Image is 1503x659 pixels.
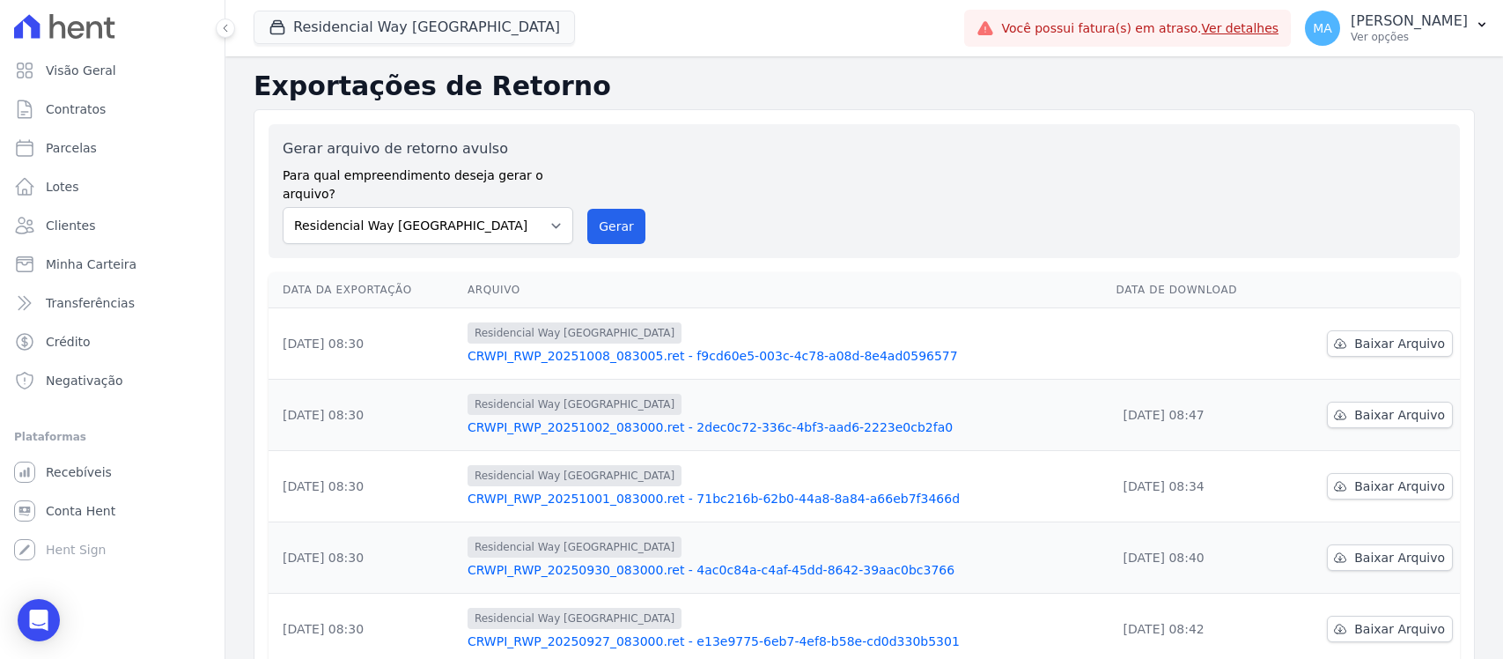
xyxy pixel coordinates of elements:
[46,217,95,234] span: Clientes
[468,394,682,415] span: Residencial Way [GEOGRAPHIC_DATA]
[14,426,210,448] div: Plataformas
[7,363,217,398] a: Negativação
[269,272,460,308] th: Data da Exportação
[7,92,217,127] a: Contratos
[283,159,573,204] label: Para qual empreendimento deseja gerar o arquivo?
[1327,402,1453,428] a: Baixar Arquivo
[7,130,217,166] a: Parcelas
[46,333,91,351] span: Crédito
[254,11,575,44] button: Residencial Way [GEOGRAPHIC_DATA]
[7,247,217,282] a: Minha Carteira
[1109,272,1282,308] th: Data de Download
[46,62,116,79] span: Visão Geral
[46,100,106,118] span: Contratos
[1327,473,1453,500] a: Baixar Arquivo
[468,347,1102,365] a: CRWPI_RWP_20251008_083005.ret - f9cd60e5-003c-4c78-a08d-8e4ad0596577
[46,372,123,389] span: Negativação
[1313,22,1332,34] span: MA
[46,502,115,520] span: Conta Hent
[1109,522,1282,594] td: [DATE] 08:40
[46,178,79,196] span: Lotes
[269,451,460,522] td: [DATE] 08:30
[1354,549,1445,566] span: Baixar Arquivo
[1351,30,1468,44] p: Ver opções
[1109,380,1282,451] td: [DATE] 08:47
[46,463,112,481] span: Recebíveis
[7,53,217,88] a: Visão Geral
[46,255,136,273] span: Minha Carteira
[468,322,682,344] span: Residencial Way [GEOGRAPHIC_DATA]
[460,272,1109,308] th: Arquivo
[1354,478,1445,495] span: Baixar Arquivo
[468,490,1102,507] a: CRWPI_RWP_20251001_083000.ret - 71bc216b-62b0-44a8-8a84-a66eb7f3466d
[46,139,97,157] span: Parcelas
[254,70,1475,102] h2: Exportações de Retorno
[7,493,217,529] a: Conta Hent
[468,418,1102,436] a: CRWPI_RWP_20251002_083000.ret - 2dec0c72-336c-4bf3-aad6-2223e0cb2fa0
[18,599,60,641] div: Open Intercom Messenger
[1327,330,1453,357] a: Baixar Arquivo
[1327,544,1453,571] a: Baixar Arquivo
[1001,19,1278,38] span: Você possui fatura(s) em atraso.
[1327,616,1453,642] a: Baixar Arquivo
[1351,12,1468,30] p: [PERSON_NAME]
[468,633,1102,650] a: CRWPI_RWP_20250927_083000.ret - e13e9775-6eb7-4ef8-b58e-cd0d330b5301
[468,537,682,558] span: Residencial Way [GEOGRAPHIC_DATA]
[1354,406,1445,424] span: Baixar Arquivo
[269,308,460,380] td: [DATE] 08:30
[1202,21,1279,35] a: Ver detalhes
[468,608,682,629] span: Residencial Way [GEOGRAPHIC_DATA]
[7,455,217,490] a: Recebíveis
[7,324,217,359] a: Crédito
[468,465,682,486] span: Residencial Way [GEOGRAPHIC_DATA]
[7,285,217,321] a: Transferências
[7,208,217,243] a: Clientes
[269,522,460,594] td: [DATE] 08:30
[7,169,217,204] a: Lotes
[269,380,460,451] td: [DATE] 08:30
[1354,335,1445,352] span: Baixar Arquivo
[1291,4,1503,53] button: MA [PERSON_NAME] Ver opções
[283,138,573,159] label: Gerar arquivo de retorno avulso
[468,561,1102,579] a: CRWPI_RWP_20250930_083000.ret - 4ac0c84a-c4af-45dd-8642-39aac0bc3766
[1109,451,1282,522] td: [DATE] 08:34
[46,294,135,312] span: Transferências
[1354,620,1445,638] span: Baixar Arquivo
[587,209,645,244] button: Gerar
